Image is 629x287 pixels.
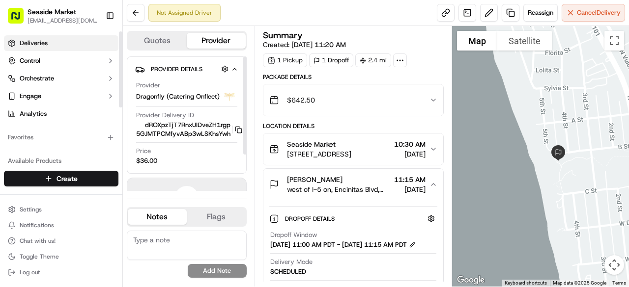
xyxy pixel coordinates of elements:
span: Orchestrate [20,74,54,83]
button: Start new chat [167,96,179,108]
span: Knowledge Base [20,142,75,152]
span: [PERSON_NAME] [287,175,343,184]
button: Quotes [128,33,187,49]
span: Dropoff Window [270,231,317,239]
a: Analytics [4,106,118,122]
button: Control [4,53,118,69]
button: Reassign [523,4,558,22]
button: Orchestrate [4,71,118,86]
a: Open this area in Google Maps (opens a new window) [455,274,487,287]
span: west of I-5 on, Encinitas Blvd, [GEOGRAPHIC_DATA], [GEOGRAPHIC_DATA] [287,184,390,194]
div: Package Details [263,73,444,81]
button: Notifications [4,218,118,232]
div: Start new chat [33,93,161,103]
button: Seaside Market[STREET_ADDRESS]10:30 AM[DATE] [263,133,443,165]
span: $642.50 [287,95,315,105]
span: 10:30 AM [394,139,426,149]
button: Settings [4,203,118,216]
p: Welcome 👋 [10,39,179,54]
span: [DATE] 11:20 AM [291,40,346,49]
button: Log out [4,265,118,279]
button: Engage [4,88,118,104]
span: Map data ©2025 Google [553,280,606,286]
span: Cancel Delivery [577,8,621,17]
span: [DATE] [394,184,426,194]
div: 📗 [10,143,18,151]
span: Chat with us! [20,237,56,245]
span: Toggle Theme [20,253,59,261]
button: Provider Details [135,61,238,77]
span: [DATE] [394,149,426,159]
span: Created: [263,40,346,50]
button: Seaside Market[EMAIL_ADDRESS][DOMAIN_NAME] [4,4,102,27]
button: [PERSON_NAME]west of I-5 on, Encinitas Blvd, [GEOGRAPHIC_DATA], [GEOGRAPHIC_DATA]11:15 AM[DATE] [263,169,443,200]
button: Notes [128,209,187,225]
div: [DATE] 11:00 AM PDT - [DATE] 11:15 AM PDT [270,240,416,249]
button: Show street map [457,31,497,51]
span: Price [136,147,151,156]
span: Provider Details [151,65,202,73]
span: Provider Delivery ID [136,111,194,120]
span: Deliveries [20,39,48,48]
span: Pylon [98,166,119,173]
button: [EMAIL_ADDRESS][DOMAIN_NAME] [28,17,98,25]
img: profile_dragonfly_onfleet.png [224,91,235,103]
button: Chat with us! [4,234,118,248]
a: Deliveries [4,35,118,51]
div: 2.4 mi [355,53,391,67]
span: Notifications [20,221,54,229]
button: $642.50 [263,84,443,116]
a: Powered byPylon [69,165,119,173]
button: Keyboard shortcuts [505,280,547,287]
button: Show satellite imagery [497,31,552,51]
span: Seaside Market [287,139,336,149]
input: Got a question? Start typing here... [26,63,177,73]
span: $36.00 [136,157,157,165]
h3: Summary [263,31,303,40]
span: Reassign [528,8,553,17]
span: 11:15 AM [394,175,426,184]
button: Create [4,171,118,186]
img: Google [455,274,487,287]
div: Favorites [4,130,118,145]
div: We're available if you need us! [33,103,124,111]
button: Provider [187,33,246,49]
span: Provider [136,81,160,90]
span: [STREET_ADDRESS] [287,149,351,159]
div: 1 Pickup [263,53,307,67]
span: Settings [20,206,42,213]
img: 1736555255976-a54dd68f-1ca7-489b-9aae-adbdc363a1c4 [10,93,28,111]
span: API Documentation [93,142,158,152]
div: 💻 [83,143,91,151]
button: Toggle Theme [4,250,118,263]
span: Analytics [20,109,47,118]
span: Control [20,56,40,65]
button: Toggle fullscreen view [604,31,624,51]
a: 📗Knowledge Base [6,138,79,156]
div: Available Products [4,153,118,169]
button: dROXpzTjT7RnxUIDveZH1rgp 5GJMTPCMfyvABp3wLSKhsYwh [136,121,242,138]
a: 💻API Documentation [79,138,162,156]
button: Flags [187,209,246,225]
span: Delivery Mode [270,258,313,266]
span: Dragonfly (Catering Onfleet) [136,92,220,101]
div: 1 Dropoff [309,53,353,67]
button: Seaside Market [28,7,76,17]
button: CancelDelivery [562,4,625,22]
span: Engage [20,92,41,101]
div: SCHEDULED [270,267,306,276]
span: Log out [20,268,40,276]
span: Create [57,174,78,183]
img: Nash [10,9,29,29]
button: Map camera controls [604,255,624,275]
a: Terms (opens in new tab) [612,280,626,286]
span: Dropoff Details [285,215,337,223]
div: Location Details [263,122,444,130]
